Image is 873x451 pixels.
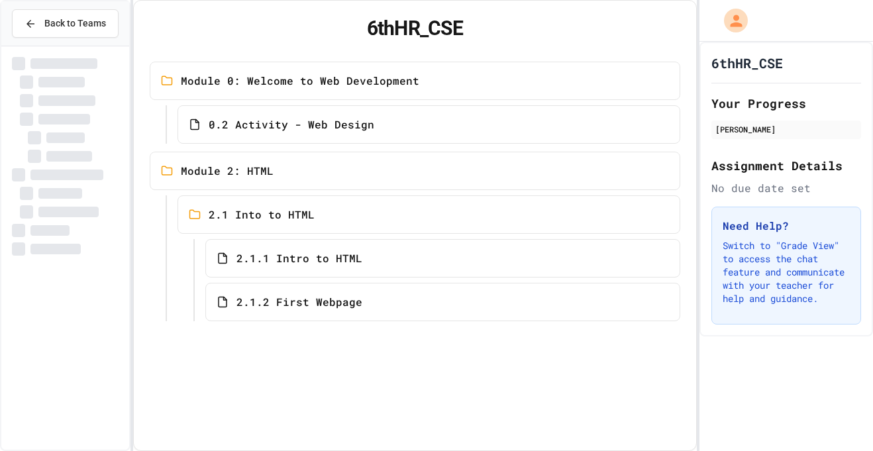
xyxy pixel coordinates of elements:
[711,54,783,72] h1: 6thHR_CSE
[181,73,419,89] span: Module 0: Welcome to Web Development
[710,5,751,36] div: My Account
[12,9,119,38] button: Back to Teams
[711,180,861,196] div: No due date set
[236,294,362,310] span: 2.1.2 First Webpage
[209,207,315,223] span: 2.1 Into to HTML
[150,17,681,40] h1: 6thHR_CSE
[236,250,362,266] span: 2.1.1 Intro to HTML
[205,239,681,277] a: 2.1.1 Intro to HTML
[181,163,274,179] span: Module 2: HTML
[178,105,681,144] a: 0.2 Activity - Web Design
[723,239,850,305] p: Switch to "Grade View" to access the chat feature and communicate with your teacher for help and ...
[711,94,861,113] h2: Your Progress
[711,156,861,175] h2: Assignment Details
[723,218,850,234] h3: Need Help?
[44,17,106,30] span: Back to Teams
[205,283,681,321] a: 2.1.2 First Webpage
[209,117,374,132] span: 0.2 Activity - Web Design
[715,123,857,135] div: [PERSON_NAME]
